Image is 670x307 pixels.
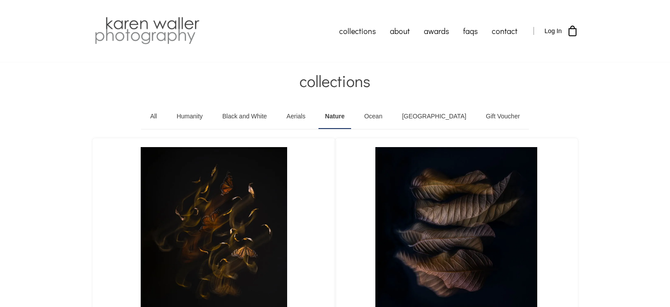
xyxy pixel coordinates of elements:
a: about [383,20,417,42]
img: Karen Waller Photography [93,15,202,46]
span: Log In [545,27,562,34]
a: Ocean [358,104,389,129]
a: [GEOGRAPHIC_DATA] [395,104,473,129]
a: Nature [318,104,351,129]
a: Humanity [170,104,209,129]
a: contact [485,20,524,42]
a: Black and White [216,104,273,129]
a: awards [417,20,456,42]
a: collections [332,20,383,42]
a: Aerials [280,104,312,129]
a: Gift Voucher [479,104,527,129]
a: All [143,104,164,129]
span: collections [299,70,371,91]
a: faqs [456,20,485,42]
